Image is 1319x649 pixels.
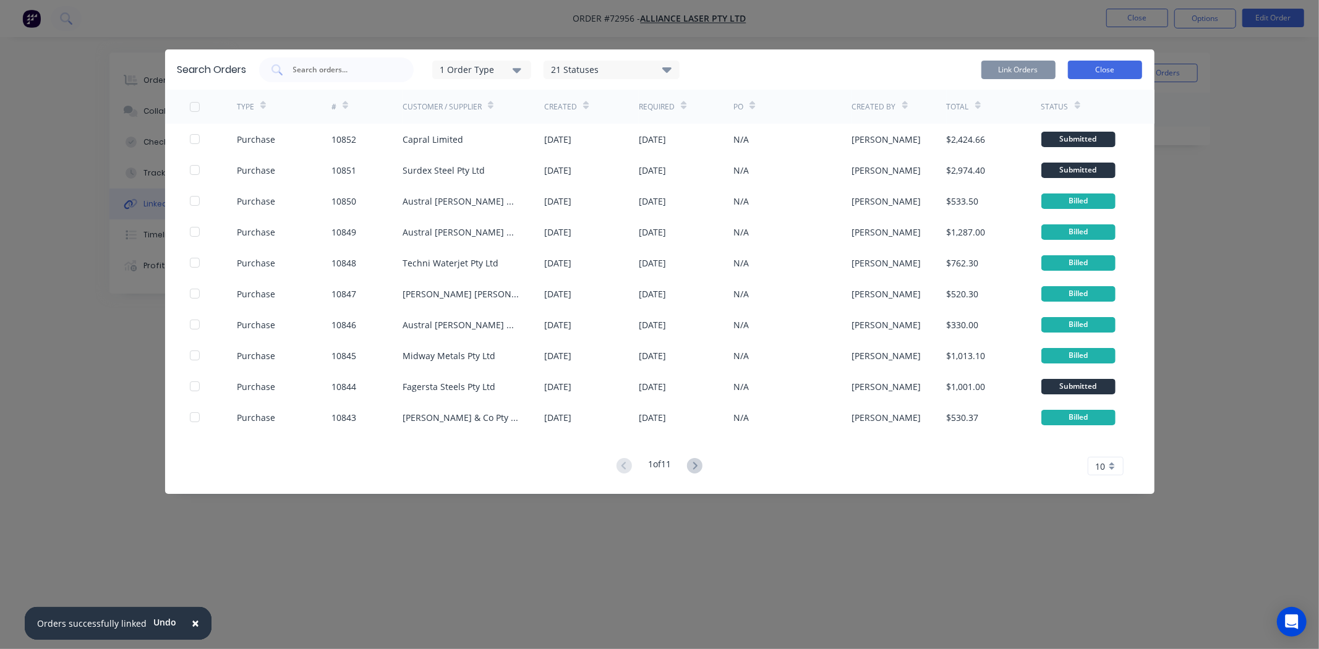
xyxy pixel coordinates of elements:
div: $1,013.10 [947,349,986,362]
div: Billed [1041,193,1116,209]
div: 10846 [331,318,356,331]
div: Purchase [237,257,275,269]
div: N/A [733,164,749,177]
div: Purchase [237,195,275,208]
div: [PERSON_NAME] [852,195,921,208]
div: [DATE] [544,411,571,424]
div: [PERSON_NAME] & Co Pty Ltd [403,411,520,424]
div: Billed [1041,317,1116,333]
div: 10843 [331,411,356,424]
div: [DATE] [639,287,666,300]
div: 10848 [331,257,356,269]
div: 10845 [331,349,356,362]
button: Close [179,609,211,638]
div: Purchase [237,318,275,331]
div: [DATE] [544,380,571,393]
span: × [192,614,199,632]
div: 10847 [331,287,356,300]
div: 10844 [331,380,356,393]
div: Billed [1041,348,1116,363]
div: $530.37 [947,411,979,424]
div: Purchase [237,349,275,362]
div: $1,287.00 [947,226,986,239]
div: Purchase [237,133,275,146]
div: [DATE] [544,287,571,300]
div: [DATE] [544,349,571,362]
div: TYPE [237,101,254,112]
div: 10850 [331,195,356,208]
div: Orders successfully linked [37,617,147,630]
div: N/A [733,226,749,239]
div: Billed [1041,224,1116,240]
div: Austral [PERSON_NAME] Metals [403,195,520,208]
div: [PERSON_NAME] [852,318,921,331]
div: N/A [733,195,749,208]
div: Open Intercom Messenger [1277,607,1307,637]
div: [PERSON_NAME] [852,287,921,300]
div: 1 Order Type [440,63,523,76]
div: [DATE] [639,380,666,393]
div: $1,001.00 [947,380,986,393]
div: Billed [1041,286,1116,302]
button: Undo [147,613,183,632]
div: N/A [733,133,749,146]
div: Required [639,101,675,112]
div: Purchase [237,226,275,239]
div: [DATE] [639,164,666,177]
div: Total [947,101,969,112]
div: Fagersta Steels Pty Ltd [403,380,495,393]
button: Link Orders [981,61,1056,79]
div: Created [544,101,577,112]
div: N/A [733,380,749,393]
div: Created By [852,101,896,112]
div: [PERSON_NAME] [852,349,921,362]
button: 1 Order Type [432,61,531,79]
div: [PERSON_NAME] [852,380,921,393]
div: [PERSON_NAME] [852,257,921,269]
div: [DATE] [639,349,666,362]
div: N/A [733,318,749,331]
div: Search Orders [177,62,247,77]
div: [PERSON_NAME] [852,133,921,146]
div: [DATE] [639,411,666,424]
div: $2,974.40 [947,164,986,177]
div: [DATE] [639,318,666,331]
div: Billed [1041,255,1116,271]
div: [DATE] [639,195,666,208]
div: N/A [733,287,749,300]
div: Submitted [1041,163,1116,178]
div: Purchase [237,287,275,300]
div: 21 Statuses [544,63,679,77]
div: N/A [733,411,749,424]
div: Capral Limited [403,133,463,146]
div: 10849 [331,226,356,239]
div: [DATE] [544,257,571,269]
div: [PERSON_NAME] [852,164,921,177]
span: 10 [1096,460,1106,473]
div: Customer / Supplier [403,101,482,112]
div: $520.30 [947,287,979,300]
button: Close [1068,61,1142,79]
div: 1 of 11 [648,457,671,475]
div: Purchase [237,164,275,177]
div: Submitted [1041,132,1116,147]
div: [DATE] [544,164,571,177]
div: Austral [PERSON_NAME] Metals [403,318,520,331]
div: N/A [733,257,749,269]
div: [DATE] [544,226,571,239]
div: $533.50 [947,195,979,208]
div: Submitted [1041,379,1116,394]
input: Search orders... [292,64,395,76]
div: PO [733,101,743,112]
div: Midway Metals Pty Ltd [403,349,495,362]
div: $330.00 [947,318,979,331]
div: [PERSON_NAME] [852,226,921,239]
div: Surdex Steel Pty Ltd [403,164,485,177]
div: 10851 [331,164,356,177]
div: [DATE] [639,257,666,269]
div: Purchase [237,411,275,424]
div: # [331,101,336,112]
div: [DATE] [639,226,666,239]
div: [DATE] [544,318,571,331]
div: $2,424.66 [947,133,986,146]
